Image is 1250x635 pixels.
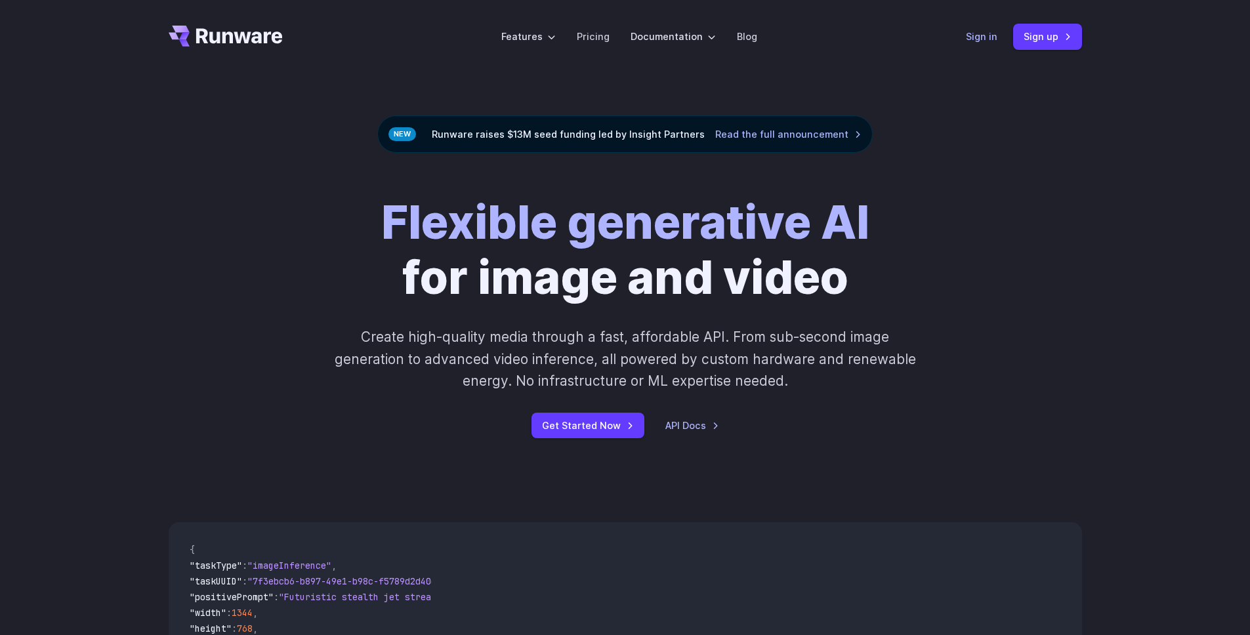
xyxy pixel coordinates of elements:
[253,623,258,634] span: ,
[242,575,247,587] span: :
[190,544,195,556] span: {
[190,591,274,603] span: "positivePrompt"
[190,623,232,634] span: "height"
[631,29,716,44] label: Documentation
[531,413,644,438] a: Get Started Now
[665,418,719,433] a: API Docs
[247,560,331,571] span: "imageInference"
[737,29,757,44] a: Blog
[190,607,226,619] span: "width"
[237,623,253,634] span: 768
[1013,24,1082,49] a: Sign up
[381,195,869,305] h1: for image and video
[501,29,556,44] label: Features
[715,127,862,142] a: Read the full announcement
[577,29,610,44] a: Pricing
[190,560,242,571] span: "taskType"
[242,560,247,571] span: :
[169,26,283,47] a: Go to /
[247,575,447,587] span: "7f3ebcb6-b897-49e1-b98c-f5789d2d40d7"
[274,591,279,603] span: :
[381,194,869,250] strong: Flexible generative AI
[232,623,237,634] span: :
[279,591,757,603] span: "Futuristic stealth jet streaking through a neon-lit cityscape with glowing purple exhaust"
[377,115,873,153] div: Runware raises $13M seed funding led by Insight Partners
[232,607,253,619] span: 1344
[226,607,232,619] span: :
[331,560,337,571] span: ,
[966,29,997,44] a: Sign in
[333,326,917,392] p: Create high-quality media through a fast, affordable API. From sub-second image generation to adv...
[190,575,242,587] span: "taskUUID"
[253,607,258,619] span: ,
